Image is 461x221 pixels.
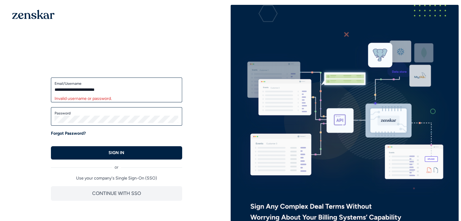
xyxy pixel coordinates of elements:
[12,10,55,19] img: 1OGAJ2xQqyY4LXKgY66KYq0eOWRCkrZdAb3gUhuVAqdWPZE9SRJmCz+oDMSn4zDLXe31Ii730ItAGKgCKgCCgCikA4Av8PJUP...
[51,175,182,181] p: Use your company's Single Sign-On (SSO)
[51,160,182,170] div: or
[51,146,182,160] button: SIGN IN
[109,150,124,156] p: SIGN IN
[51,130,86,137] a: Forgot Password?
[55,111,179,116] label: Password
[51,186,182,201] button: CONTINUE WITH SSO
[55,96,179,102] div: Invalid username or password.
[55,81,179,86] label: Email/Username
